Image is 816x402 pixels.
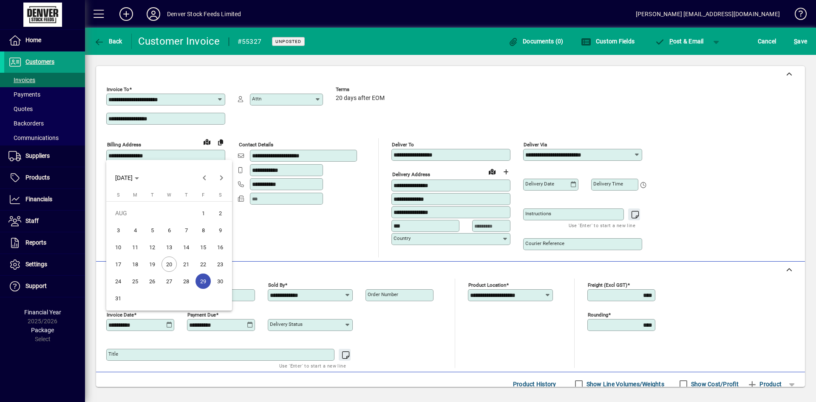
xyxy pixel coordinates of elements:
span: 28 [178,274,194,289]
span: 9 [212,222,228,238]
span: 8 [195,222,211,238]
span: 6 [161,222,177,238]
button: Sun Aug 10 2025 [110,239,127,256]
span: 17 [110,257,126,272]
button: Wed Aug 20 2025 [161,256,178,273]
button: Sun Aug 24 2025 [110,273,127,290]
button: Fri Aug 15 2025 [195,239,212,256]
span: 1 [195,205,211,221]
span: 26 [144,274,160,289]
span: 29 [195,274,211,289]
span: 13 [161,239,177,255]
span: 15 [195,239,211,255]
span: W [167,192,171,198]
button: Sat Aug 23 2025 [212,256,229,273]
button: Fri Aug 01 2025 [195,205,212,222]
span: 25 [127,274,143,289]
span: 11 [127,239,143,255]
button: Sat Aug 30 2025 [212,273,229,290]
td: AUG [110,205,195,222]
button: Thu Aug 28 2025 [178,273,195,290]
button: Tue Aug 05 2025 [144,222,161,239]
span: T [185,192,188,198]
button: Wed Aug 13 2025 [161,239,178,256]
span: 14 [178,239,194,255]
button: Thu Aug 07 2025 [178,222,195,239]
span: 4 [127,222,143,238]
span: 18 [127,257,143,272]
span: 7 [178,222,194,238]
button: Sat Aug 16 2025 [212,239,229,256]
span: 19 [144,257,160,272]
button: Choose month and year [112,170,142,185]
span: 27 [161,274,177,289]
span: S [219,192,222,198]
button: Mon Aug 11 2025 [127,239,144,256]
span: M [133,192,137,198]
button: Mon Aug 04 2025 [127,222,144,239]
span: 10 [110,239,126,255]
span: 5 [144,222,160,238]
button: Mon Aug 18 2025 [127,256,144,273]
span: 21 [178,257,194,272]
button: Fri Aug 29 2025 [195,273,212,290]
span: S [117,192,120,198]
span: 31 [110,291,126,306]
button: Fri Aug 22 2025 [195,256,212,273]
span: 2 [212,205,228,221]
button: Thu Aug 14 2025 [178,239,195,256]
button: Previous month [196,169,213,186]
span: 20 [161,257,177,272]
span: [DATE] [115,174,133,181]
span: 12 [144,239,160,255]
button: Thu Aug 21 2025 [178,256,195,273]
button: Sat Aug 02 2025 [212,205,229,222]
button: Next month [213,169,230,186]
span: T [151,192,154,198]
button: Tue Aug 19 2025 [144,256,161,273]
button: Tue Aug 26 2025 [144,273,161,290]
button: Sun Aug 03 2025 [110,222,127,239]
span: F [202,192,204,198]
button: Fri Aug 08 2025 [195,222,212,239]
button: Wed Aug 06 2025 [161,222,178,239]
span: 3 [110,222,126,238]
button: Sun Aug 31 2025 [110,290,127,307]
button: Sat Aug 09 2025 [212,222,229,239]
span: 16 [212,239,228,255]
button: Mon Aug 25 2025 [127,273,144,290]
span: 24 [110,274,126,289]
span: 23 [212,257,228,272]
button: Wed Aug 27 2025 [161,273,178,290]
span: 22 [195,257,211,272]
span: 30 [212,274,228,289]
button: Sun Aug 17 2025 [110,256,127,273]
button: Tue Aug 12 2025 [144,239,161,256]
